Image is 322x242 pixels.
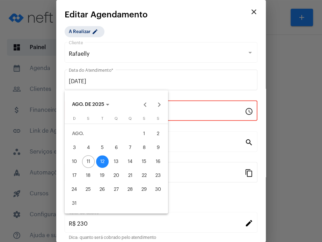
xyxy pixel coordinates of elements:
[123,141,137,155] button: 7 de agosto de 2025
[151,141,165,155] button: 9 de agosto de 2025
[152,141,164,154] div: 9
[129,117,132,120] span: Q
[123,155,137,169] button: 14 de agosto de 2025
[82,141,95,154] div: 4
[137,127,151,141] button: 1 de agosto de 2025
[96,155,109,168] div: 12
[95,182,109,196] button: 26 de agosto de 2025
[101,117,103,120] span: T
[110,169,123,182] div: 20
[115,117,118,120] span: Q
[67,169,81,182] button: 17 de agosto de 2025
[123,182,137,196] button: 28 de agosto de 2025
[124,141,137,154] div: 7
[138,127,151,140] div: 1
[68,155,81,168] div: 10
[67,141,81,155] button: 3 de agosto de 2025
[143,117,145,120] span: S
[138,183,151,196] div: 29
[68,141,81,154] div: 3
[157,117,159,120] span: S
[137,169,151,182] button: 22 de agosto de 2025
[68,183,81,196] div: 24
[96,169,109,182] div: 19
[81,182,95,196] button: 25 de agosto de 2025
[96,183,109,196] div: 26
[124,183,137,196] div: 28
[152,127,164,140] div: 2
[68,197,81,210] div: 31
[152,183,164,196] div: 30
[124,169,137,182] div: 21
[82,183,95,196] div: 25
[68,169,81,182] div: 17
[123,169,137,182] button: 21 de agosto de 2025
[124,155,137,168] div: 14
[110,155,123,168] div: 13
[152,155,164,168] div: 16
[138,155,151,168] div: 15
[138,98,152,112] button: Previous month
[66,98,115,112] button: Choose month and year
[151,169,165,182] button: 23 de agosto de 2025
[138,169,151,182] div: 22
[95,141,109,155] button: 5 de agosto de 2025
[151,182,165,196] button: 30 de agosto de 2025
[67,196,81,210] button: 31 de agosto de 2025
[152,98,166,112] button: Next month
[152,169,164,182] div: 23
[138,141,151,154] div: 8
[109,155,123,169] button: 13 de agosto de 2025
[82,155,95,168] div: 11
[137,141,151,155] button: 8 de agosto de 2025
[73,117,76,120] span: D
[151,127,165,141] button: 2 de agosto de 2025
[81,141,95,155] button: 4 de agosto de 2025
[87,117,89,120] span: S
[67,155,81,169] button: 10 de agosto de 2025
[151,155,165,169] button: 16 de agosto de 2025
[96,141,109,154] div: 5
[137,155,151,169] button: 15 de agosto de 2025
[72,102,104,107] span: AGO. DE 2025
[95,169,109,182] button: 19 de agosto de 2025
[137,182,151,196] button: 29 de agosto de 2025
[67,127,137,141] td: AGO.
[81,169,95,182] button: 18 de agosto de 2025
[81,155,95,169] button: 11 de agosto de 2025
[109,182,123,196] button: 27 de agosto de 2025
[109,141,123,155] button: 6 de agosto de 2025
[67,182,81,196] button: 24 de agosto de 2025
[82,169,95,182] div: 18
[110,141,123,154] div: 6
[95,155,109,169] button: 12 de agosto de 2025
[110,183,123,196] div: 27
[109,169,123,182] button: 20 de agosto de 2025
